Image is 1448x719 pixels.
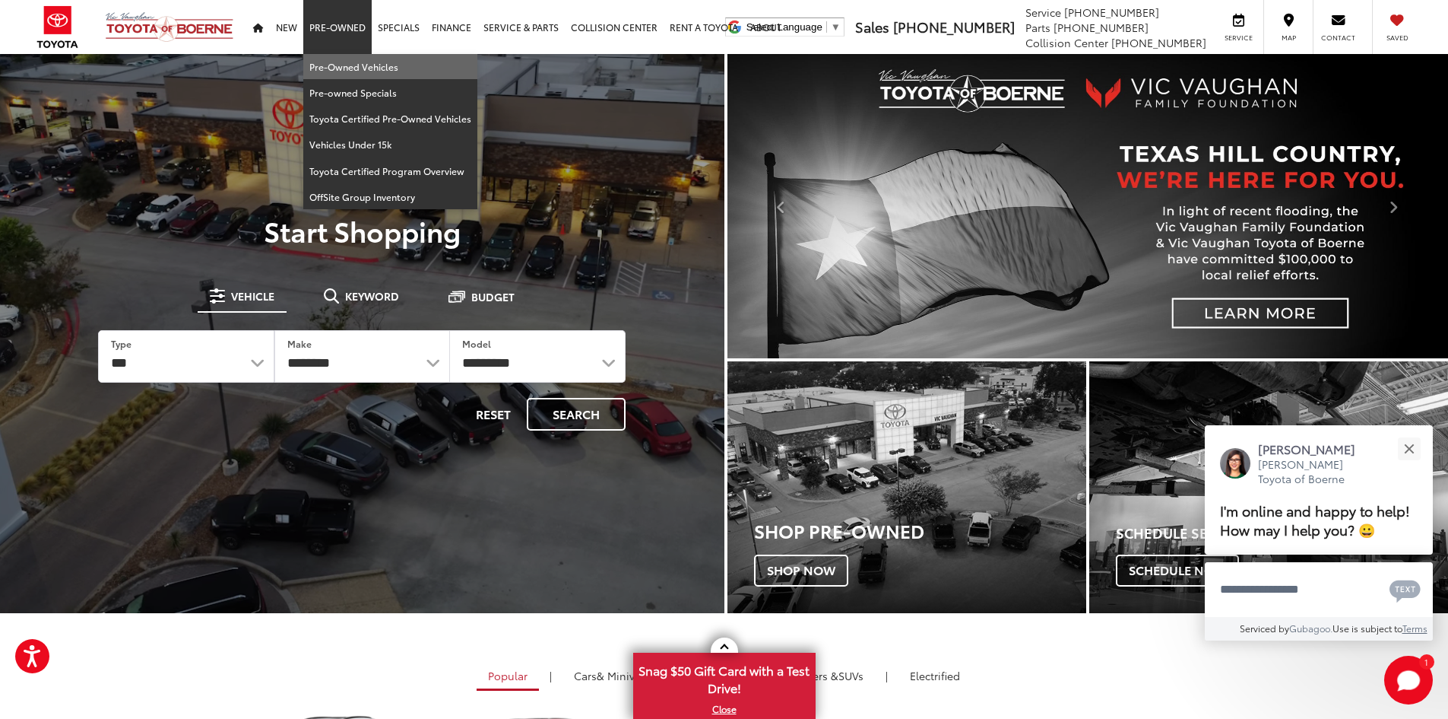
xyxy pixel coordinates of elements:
span: Shop Now [754,555,848,587]
span: Budget [471,291,515,302]
label: Model [462,337,491,350]
a: Toyota Certified Pre-Owned Vehicles [303,106,477,132]
p: Start Shopping [64,215,661,246]
a: Pre-owned Specials [303,80,477,106]
span: ▼ [831,21,841,33]
a: Vehicles Under 15k [303,132,477,157]
button: Click to view next picture. [1340,84,1448,328]
p: [PERSON_NAME] [1258,441,1370,457]
span: Contact [1321,33,1355,43]
label: Make [287,337,312,350]
span: Map [1272,33,1305,43]
a: Gubagoo. [1289,622,1332,635]
a: Select Language​ [746,21,841,33]
button: Click to view previous picture. [727,84,835,328]
span: Keyword [345,291,399,301]
a: Pre-Owned Vehicles [303,54,477,80]
span: Service [1221,33,1256,43]
li: | [546,668,556,683]
div: Close[PERSON_NAME][PERSON_NAME] Toyota of BoerneI'm online and happy to help! How may I help you?... [1205,425,1433,641]
p: [PERSON_NAME] Toyota of Boerne [1258,457,1370,487]
span: Saved [1380,33,1414,43]
span: Sales [855,17,889,37]
h3: Shop Pre-Owned [754,520,1086,540]
a: Popular [477,663,539,691]
label: Type [111,337,131,350]
a: OffSite Group Inventory [303,184,477,209]
a: Schedule Service Schedule Now [1089,361,1448,613]
button: Search [527,398,626,431]
button: Chat with SMS [1385,572,1425,606]
span: Schedule Now [1116,555,1239,587]
h4: Schedule Service [1116,526,1448,541]
span: [PHONE_NUMBER] [1054,20,1149,35]
li: | [882,668,892,683]
span: [PHONE_NUMBER] [893,17,1015,37]
button: Reset [463,398,524,431]
span: I'm online and happy to help! How may I help you? 😀 [1220,501,1410,539]
div: Toyota [1089,361,1448,613]
span: [PHONE_NUMBER] [1064,5,1159,20]
img: Vic Vaughan Toyota of Boerne [105,11,234,43]
a: Terms [1402,622,1427,635]
span: Vehicle [231,291,274,301]
a: Cars [562,663,659,689]
a: Toyota Certified Program Overview [303,158,477,184]
a: Shop Pre-Owned Shop Now [727,361,1086,613]
span: Use is subject to [1332,622,1402,635]
svg: Text [1389,578,1421,603]
span: 1 [1424,658,1428,665]
div: Toyota [727,361,1086,613]
a: Electrified [898,663,971,689]
span: [PHONE_NUMBER] [1111,35,1206,50]
span: & Minivan [597,668,648,683]
button: Toggle Chat Window [1384,656,1433,705]
span: Snag $50 Gift Card with a Test Drive! [635,654,814,701]
a: SUVs [760,663,875,689]
svg: Start Chat [1384,656,1433,705]
span: Select Language [746,21,822,33]
span: Parts [1025,20,1050,35]
span: Collision Center [1025,35,1108,50]
span: Serviced by [1240,622,1289,635]
textarea: Type your message [1205,562,1433,617]
button: Close [1393,433,1425,466]
span: Service [1025,5,1061,20]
